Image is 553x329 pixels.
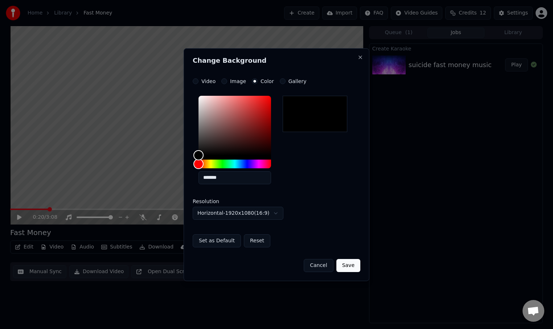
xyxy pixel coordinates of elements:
label: Resolution [193,199,265,204]
label: Color [261,79,274,84]
div: Hue [198,160,271,168]
button: Reset [244,234,270,247]
button: Save [336,259,360,272]
h2: Change Background [193,57,360,64]
label: Gallery [288,79,307,84]
label: Video [201,79,216,84]
div: Color [198,96,271,155]
button: Cancel [304,259,333,272]
button: Set as Default [193,234,241,247]
label: Image [230,79,246,84]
